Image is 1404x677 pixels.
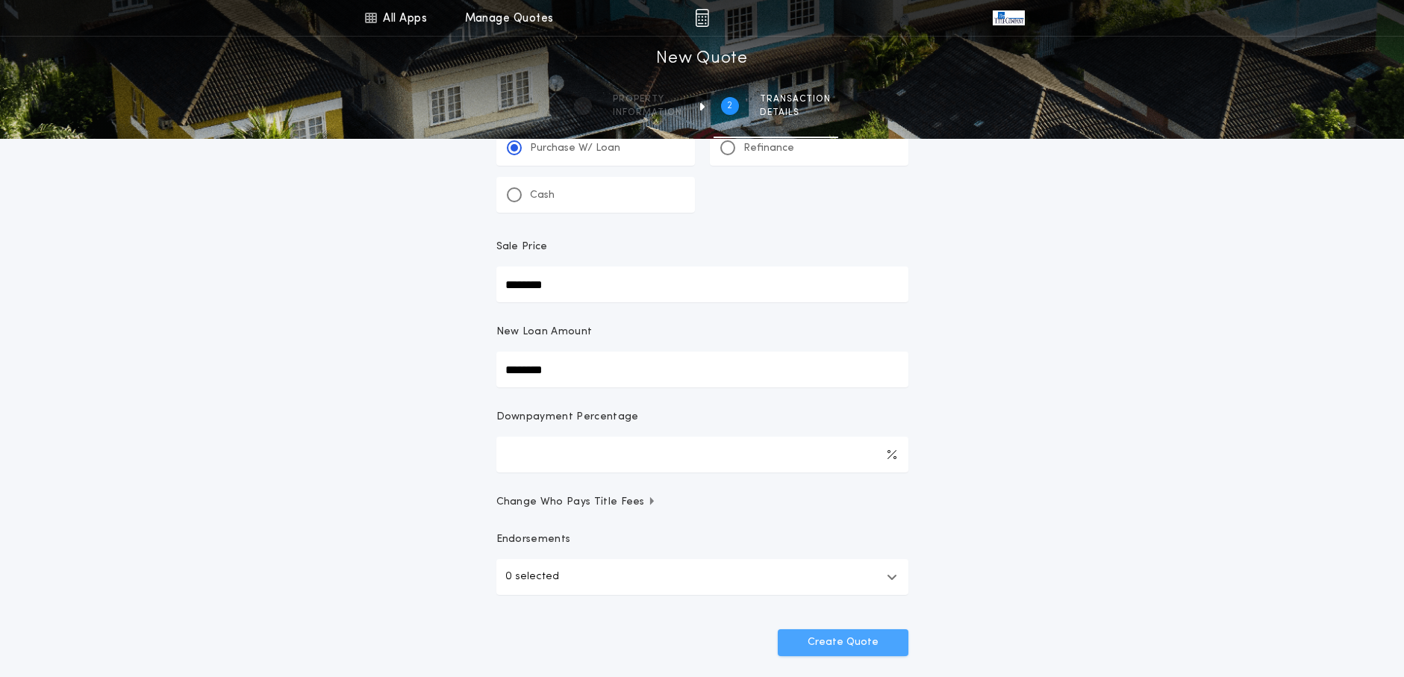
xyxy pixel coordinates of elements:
[656,47,747,71] h1: New Quote
[496,532,908,547] p: Endorsements
[743,141,794,156] p: Refinance
[613,93,682,105] span: Property
[993,10,1024,25] img: vs-icon
[496,266,908,302] input: Sale Price
[760,107,831,119] span: details
[760,93,831,105] span: Transaction
[496,325,593,340] p: New Loan Amount
[496,352,908,387] input: New Loan Amount
[496,559,908,595] button: 0 selected
[496,495,908,510] button: Change Who Pays Title Fees
[496,240,548,255] p: Sale Price
[778,629,908,656] button: Create Quote
[530,141,620,156] p: Purchase W/ Loan
[496,437,908,472] input: Downpayment Percentage
[505,568,559,586] p: 0 selected
[496,495,657,510] span: Change Who Pays Title Fees
[496,410,639,425] p: Downpayment Percentage
[530,188,555,203] p: Cash
[727,100,732,112] h2: 2
[695,9,709,27] img: img
[613,107,682,119] span: information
